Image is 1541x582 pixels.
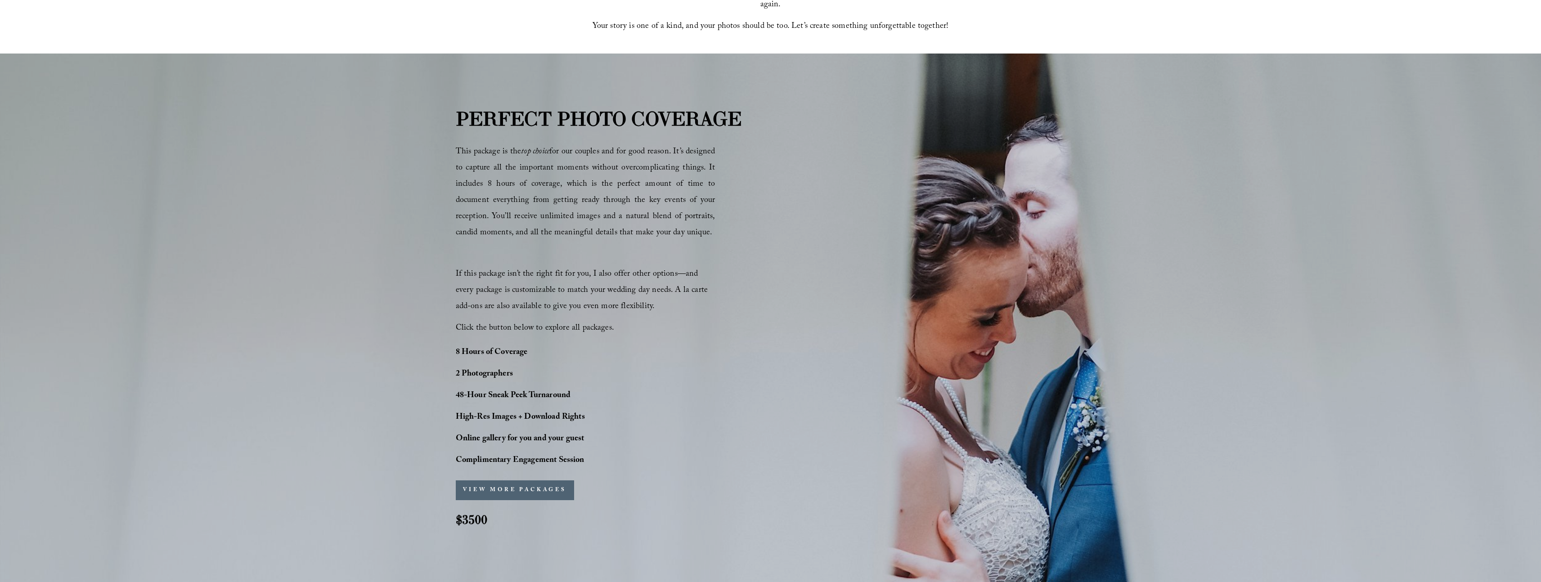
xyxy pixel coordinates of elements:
[521,145,549,159] em: top choice
[456,432,584,446] strong: Online gallery for you and your guest
[456,268,710,314] span: If this package isn’t the right fit for you, I also offer other options—and every package is cust...
[456,389,571,403] strong: 48-Hour Sneak Peek Turnaround
[593,20,949,34] span: Your story is one of a kind, and your photos should be too. Let’s create something unforgettable ...
[456,411,585,425] strong: High-Res Images + Download Rights
[456,145,715,240] span: This package is the for our couples and for good reason. It’s designed to capture all the importa...
[456,346,528,360] strong: 8 Hours of Coverage
[456,367,513,381] strong: 2 Photographers
[456,322,614,336] span: Click the button below to explore all packages.
[456,480,574,500] button: VIEW MORE PACKAGES
[456,454,584,468] strong: Complimentary Engagement Session
[456,107,741,131] strong: PERFECT PHOTO COVERAGE
[456,511,487,528] strong: $3500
